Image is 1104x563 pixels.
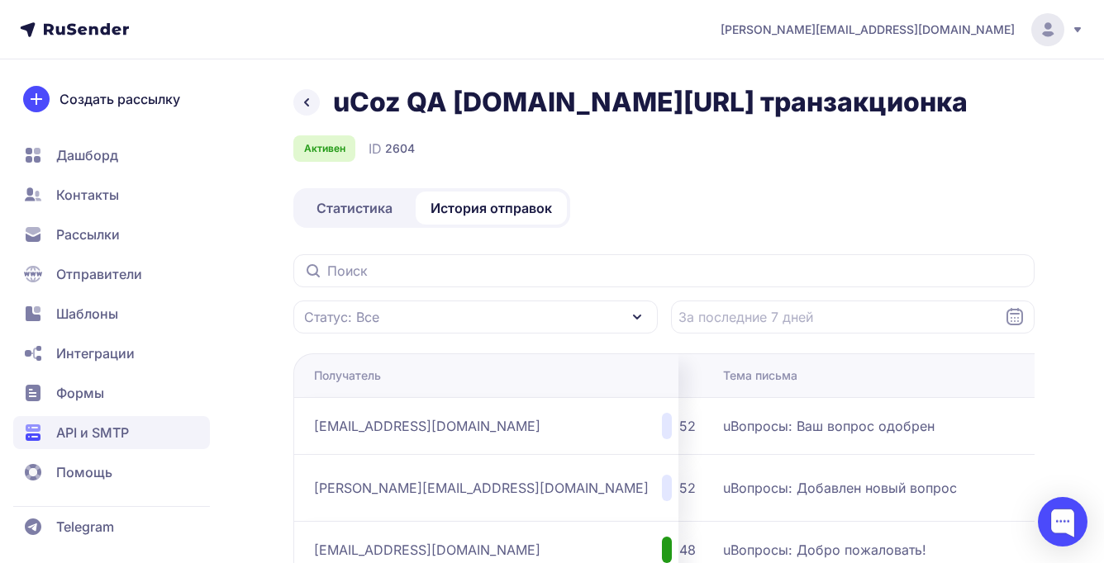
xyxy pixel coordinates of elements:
span: [PERSON_NAME][EMAIL_ADDRESS][DOMAIN_NAME] [721,21,1015,38]
span: Контакты [56,185,119,205]
input: Поиск [293,254,1035,287]
input: Datepicker input [671,300,1035,334]
span: Помощь [56,462,112,482]
a: История отправок [416,192,567,225]
span: Отправители [56,264,142,284]
span: [EMAIL_ADDRESS][DOMAIN_NAME] [314,416,540,436]
span: Дашборд [56,145,118,165]
span: Шаблоны [56,304,118,324]
span: Статус: Все [304,307,379,327]
a: Telegram [13,510,210,543]
span: Статистика [316,198,393,218]
span: Активен [304,142,345,155]
a: Статистика [297,192,412,225]
span: [EMAIL_ADDRESS][DOMAIN_NAME] [314,540,540,560]
span: 2604 [385,140,415,157]
h1: uCoz QA [DOMAIN_NAME][URL] транзакционка [333,86,968,119]
span: API и SMTP [56,423,129,442]
span: Telegram [56,517,114,537]
div: ID [369,139,415,158]
span: Создать рассылку [59,89,180,109]
span: uВопросы: Добавлен новый вопрос [723,478,957,498]
div: Тема письма [723,367,797,384]
div: Получатель [314,367,381,384]
span: [PERSON_NAME][EMAIL_ADDRESS][DOMAIN_NAME] [314,478,649,498]
span: Формы [56,383,104,403]
span: uВопросы: Добро пожаловать! [723,540,926,560]
span: uВопросы: Ваш вопрос одобрен [723,416,935,436]
span: Интеграции [56,343,135,363]
span: Рассылки [56,225,120,244]
span: История отправок [431,198,552,218]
